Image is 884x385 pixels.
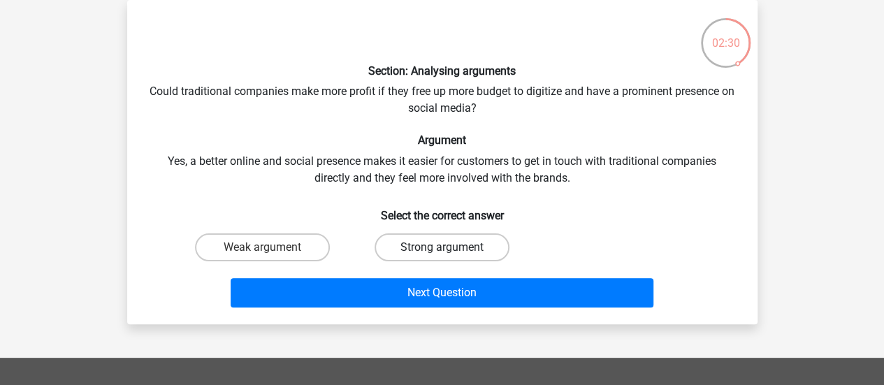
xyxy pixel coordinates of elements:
div: Could traditional companies make more profit if they free up more budget to digitize and have a p... [133,11,752,313]
label: Weak argument [195,233,330,261]
h6: Section: Analysing arguments [150,64,735,78]
label: Strong argument [375,233,509,261]
h6: Select the correct answer [150,198,735,222]
button: Next Question [231,278,653,307]
div: 02:30 [700,17,752,52]
h6: Argument [150,133,735,147]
